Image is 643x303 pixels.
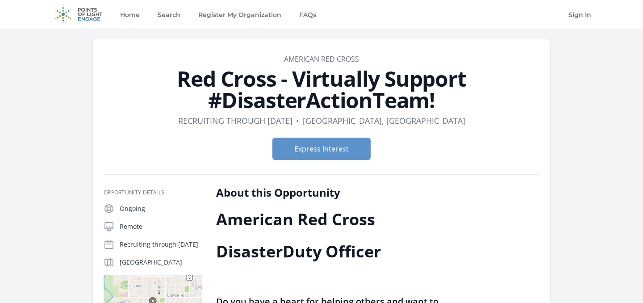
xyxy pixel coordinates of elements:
[216,208,375,230] span: American Red Cross
[104,189,202,196] h3: Opportunity Details
[272,138,371,160] button: Express Interest
[104,68,539,111] h1: Red Cross - Virtually Support #DisasterActionTeam!
[303,114,465,127] dd: [GEOGRAPHIC_DATA], [GEOGRAPHIC_DATA]
[296,114,299,127] div: •
[284,54,359,64] a: American Red Cross
[216,185,477,200] h2: About this Opportunity
[120,222,202,231] p: Remote
[120,240,202,249] p: Recruiting through [DATE]
[178,114,292,127] dd: Recruiting through [DATE]
[216,240,381,262] span: DisasterDuty Officer
[120,204,202,213] p: Ongoing
[120,258,202,267] p: [GEOGRAPHIC_DATA]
